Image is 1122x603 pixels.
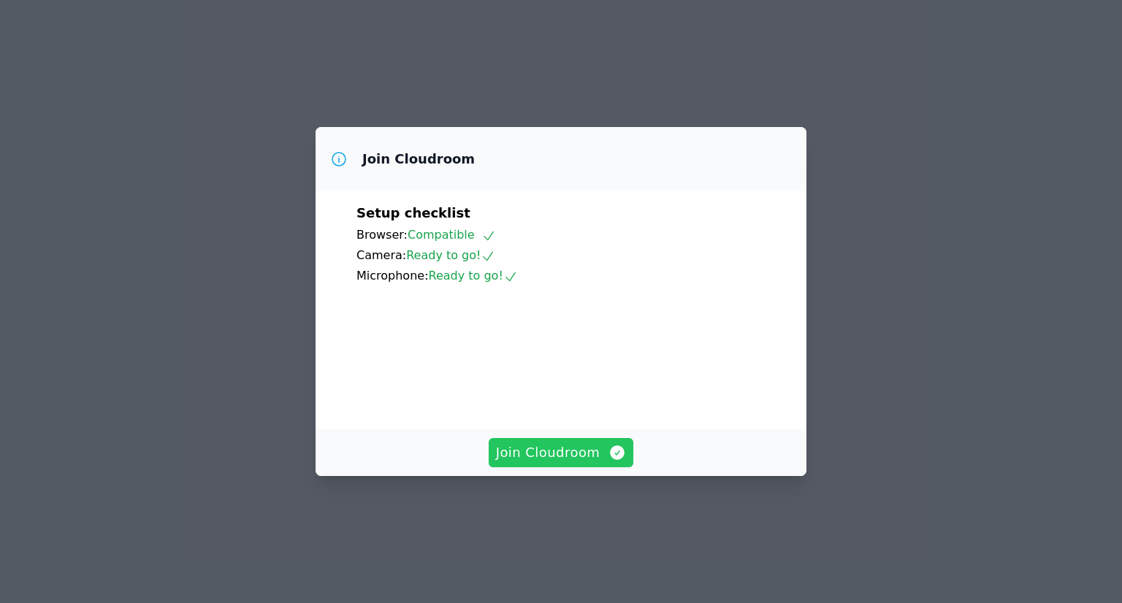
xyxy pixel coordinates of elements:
span: Ready to go! [429,269,518,283]
button: Join Cloudroom [489,438,634,467]
h3: Join Cloudroom [362,150,475,168]
span: Join Cloudroom [496,442,627,463]
span: Camera: [356,248,406,262]
span: Browser: [356,228,408,242]
span: Microphone: [356,269,429,283]
span: Setup checklist [356,205,470,220]
span: Ready to go! [406,248,495,262]
span: Compatible [408,228,496,242]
